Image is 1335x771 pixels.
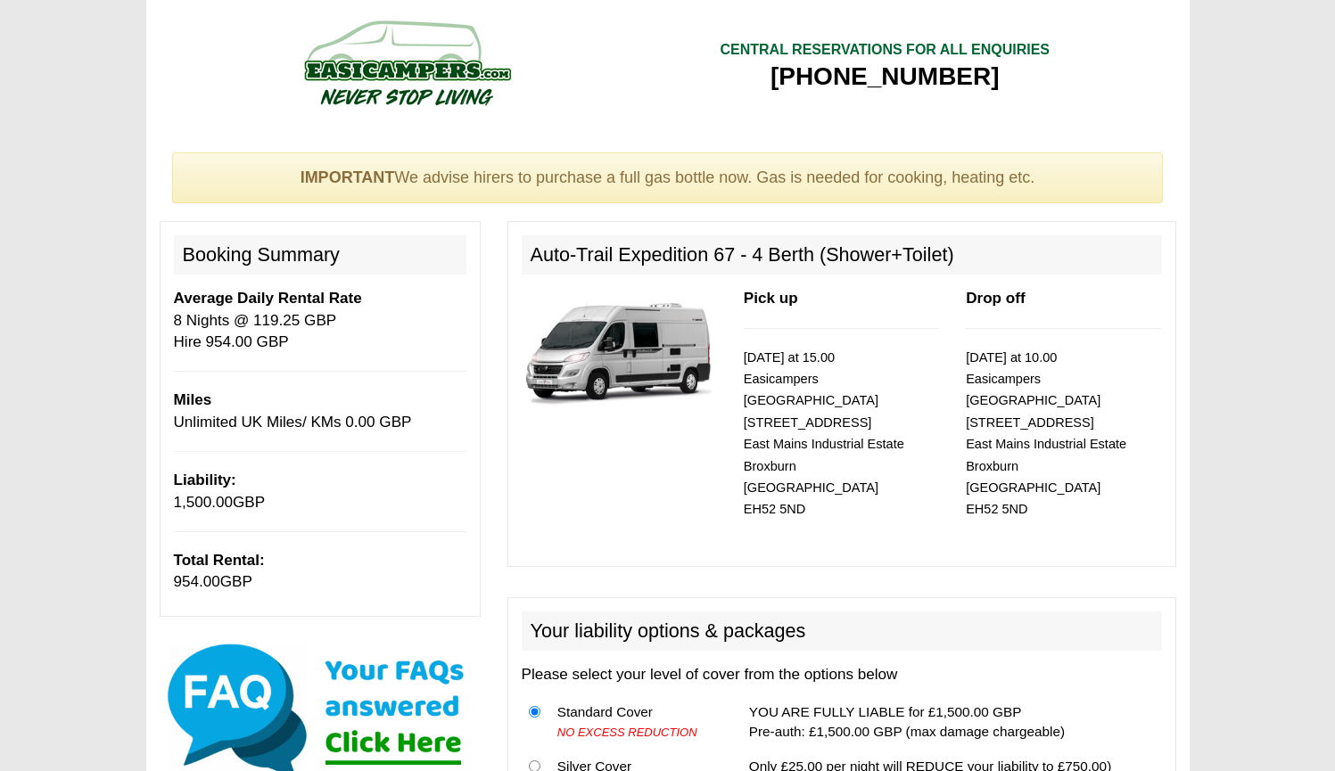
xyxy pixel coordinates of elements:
[174,494,234,511] span: 1,500.00
[174,552,265,569] b: Total Rental:
[174,290,362,307] b: Average Daily Rental Rate
[720,40,1050,61] div: CENTRAL RESERVATIONS FOR ALL ENQUIRIES
[174,390,466,433] p: Unlimited UK Miles/ KMs 0.00 GBP
[174,470,466,513] p: GBP
[174,391,212,408] b: Miles
[522,235,1162,275] h2: Auto-Trail Expedition 67 - 4 Berth (Shower+Toilet)
[172,152,1164,204] div: We advise hirers to purchase a full gas bottle now. Gas is needed for cooking, heating etc.
[522,611,1162,651] h2: Your liability options & packages
[174,288,466,353] p: 8 Nights @ 119.25 GBP Hire 954.00 GBP
[550,695,721,750] td: Standard Cover
[742,695,1162,750] td: YOU ARE FULLY LIABLE for £1,500.00 GBP Pre-auth: £1,500.00 GBP (max damage chargeable)
[744,290,798,307] b: Pick up
[966,350,1126,517] small: [DATE] at 10.00 Easicampers [GEOGRAPHIC_DATA] [STREET_ADDRESS] East Mains Industrial Estate Broxb...
[522,288,717,414] img: 337.jpg
[237,13,576,111] img: campers-checkout-logo.png
[744,350,904,517] small: [DATE] at 15.00 Easicampers [GEOGRAPHIC_DATA] [STREET_ADDRESS] East Mains Industrial Estate Broxb...
[174,472,236,488] b: Liability:
[174,573,220,590] span: 954.00
[720,61,1050,93] div: [PHONE_NUMBER]
[301,168,395,186] strong: IMPORTANT
[522,664,1162,685] p: Please select your level of cover from the options below
[966,290,1025,307] b: Drop off
[174,235,466,275] h2: Booking Summary
[174,550,466,594] p: GBP
[557,726,697,739] i: NO EXCESS REDUCTION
